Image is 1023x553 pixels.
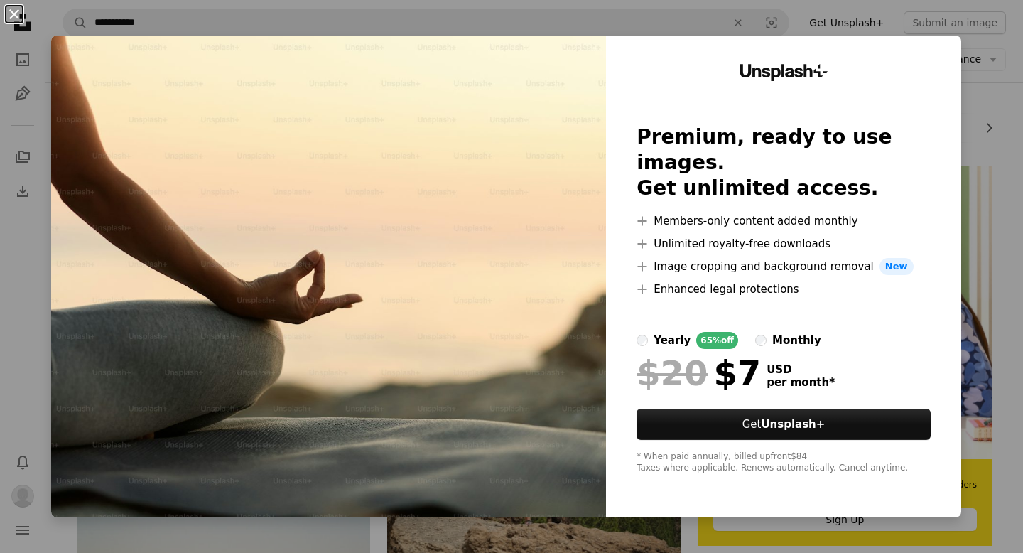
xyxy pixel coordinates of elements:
[637,258,931,275] li: Image cropping and background removal
[637,124,931,201] h2: Premium, ready to use images. Get unlimited access.
[772,332,821,349] div: monthly
[755,335,767,346] input: monthly
[637,409,931,440] a: GetUnsplash+
[637,451,931,474] div: * When paid annually, billed upfront $84 Taxes where applicable. Renews automatically. Cancel any...
[637,335,648,346] input: yearly65%off
[879,258,914,275] span: New
[637,281,931,298] li: Enhanced legal protections
[637,355,761,392] div: $7
[654,332,691,349] div: yearly
[761,418,825,431] strong: Unsplash+
[696,332,738,349] div: 65% off
[767,376,835,389] span: per month *
[767,363,835,376] span: USD
[637,235,931,252] li: Unlimited royalty-free downloads
[637,213,931,230] li: Members-only content added monthly
[637,355,708,392] span: $20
